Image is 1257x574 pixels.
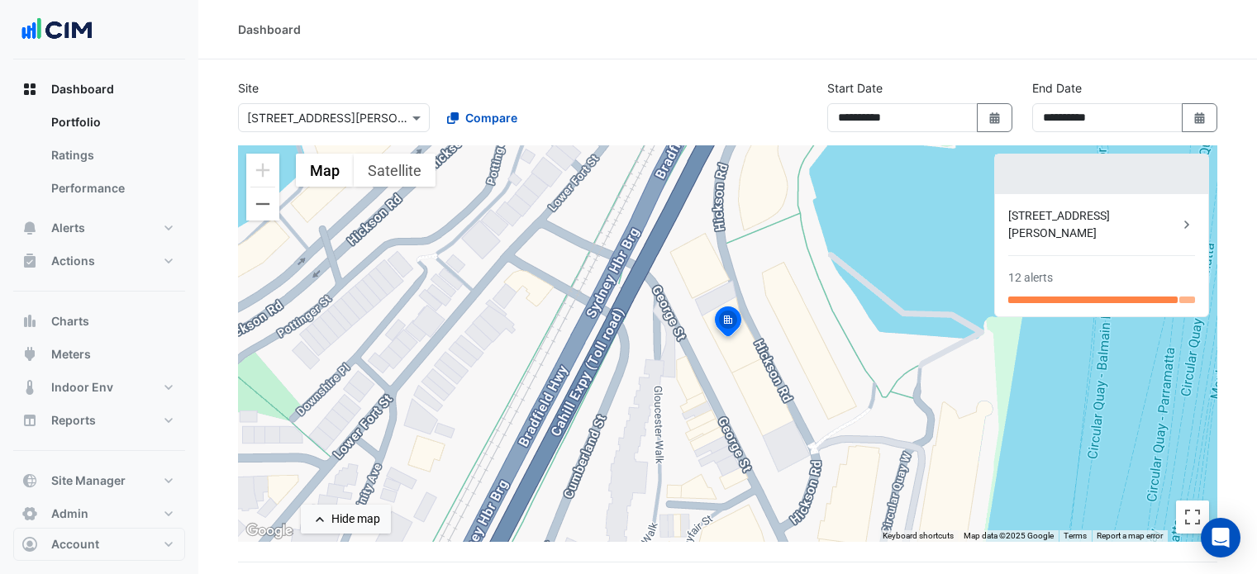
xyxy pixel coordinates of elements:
span: Reports [51,412,96,429]
button: Show satellite imagery [354,154,436,187]
button: Actions [13,244,185,278]
img: site-pin-selected.svg [710,304,746,344]
div: Hide map [331,510,380,528]
button: Hide map [301,505,391,534]
span: Actions [51,253,95,269]
fa-icon: Select Date [1193,111,1207,125]
a: Performance [38,172,185,205]
label: Site [238,79,259,97]
span: Map data ©2025 Google [964,531,1054,540]
span: Account [51,536,99,553]
app-icon: Admin [21,505,38,522]
app-icon: Dashboard [21,81,38,97]
span: Indoor Env [51,379,113,396]
button: Charts [13,305,185,338]
a: Portfolio [38,106,185,139]
button: Keyboard shortcuts [883,530,954,542]
app-icon: Alerts [21,220,38,236]
button: Dashboard [13,73,185,106]
app-icon: Site Manager [21,472,38,489]
button: Toggle fullscreen view [1176,500,1209,534]
button: Zoom in [246,154,279,187]
div: Dashboard [238,21,301,38]
button: Account [13,528,185,561]
app-icon: Indoor Env [21,379,38,396]
fa-icon: Select Date [988,111,1002,125]
button: Alerts [13,211,185,244]
button: Admin [13,497,185,530]
button: Reports [13,404,185,437]
app-icon: Charts [21,313,38,330]
span: Charts [51,313,89,330]
span: Dashboard [51,81,114,97]
span: Compare [465,109,517,126]
app-icon: Meters [21,346,38,363]
span: Site Manager [51,472,126,489]
label: Start Date [827,79,883,97]
div: 12 alerts [1008,269,1053,287]
span: Meters [51,346,91,363]
button: Compare [436,103,528,132]
button: Meters [13,338,185,371]
button: Site Manager [13,464,185,497]
div: [STREET_ADDRESS][PERSON_NAME] [1008,207,1178,242]
div: Open Intercom Messenger [1201,518,1240,557]
img: Company Logo [20,13,94,46]
a: Ratings [38,139,185,172]
img: Google [242,520,297,542]
div: Dashboard [13,106,185,211]
app-icon: Actions [21,253,38,269]
button: Indoor Env [13,371,185,404]
app-icon: Reports [21,412,38,429]
button: Show street map [296,154,354,187]
a: Open this area in Google Maps (opens a new window) [242,520,297,542]
span: Alerts [51,220,85,236]
button: Zoom out [246,187,279,221]
span: Admin [51,505,88,522]
a: Report a map error [1097,531,1163,540]
a: Terms (opens in new tab) [1064,531,1087,540]
label: End Date [1032,79,1082,97]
